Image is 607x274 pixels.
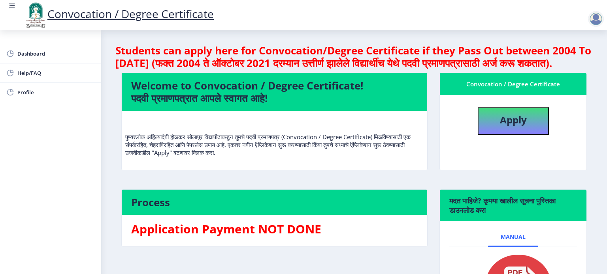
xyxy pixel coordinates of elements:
span: Profile [17,88,95,97]
img: logo [24,2,47,28]
div: Convocation / Degree Certificate [449,79,577,89]
h4: Welcome to Convocation / Degree Certificate! पदवी प्रमाणपत्रात आपले स्वागत आहे! [131,79,418,104]
p: पुण्यश्लोक अहिल्यादेवी होळकर सोलापूर विद्यापीठाकडून तुमचे पदवी प्रमाणपत्र (Convocation / Degree C... [125,117,424,157]
a: Manual [488,227,538,246]
span: Manual [501,234,526,240]
h4: Students can apply here for Convocation/Degree Certificate if they Pass Out between 2004 To [DATE... [115,44,593,69]
button: Apply [478,107,549,135]
a: Convocation / Degree Certificate [24,6,214,21]
h6: मदत पाहिजे? कृपया खालील सूचना पुस्तिका डाउनलोड करा [449,196,577,215]
h3: Application Payment NOT DONE [131,221,418,237]
span: Dashboard [17,49,95,58]
b: Apply [500,113,527,126]
span: Help/FAQ [17,68,95,78]
h4: Process [131,196,418,209]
